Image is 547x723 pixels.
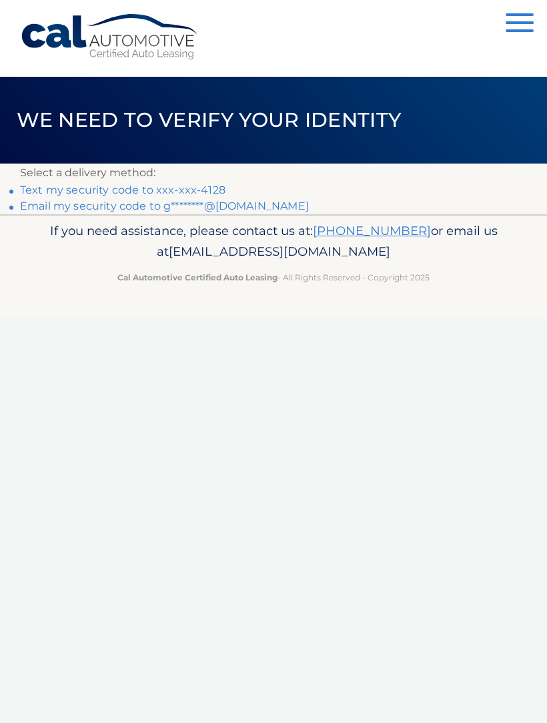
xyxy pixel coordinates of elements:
[313,223,431,238] a: [PHONE_NUMBER]
[20,200,309,212] a: Email my security code to g********@[DOMAIN_NAME]
[20,220,527,263] p: If you need assistance, please contact us at: or email us at
[20,270,527,284] p: - All Rights Reserved - Copyright 2025
[20,184,225,196] a: Text my security code to xxx-xxx-4128
[17,107,402,132] span: We need to verify your identity
[20,164,527,182] p: Select a delivery method:
[169,244,390,259] span: [EMAIL_ADDRESS][DOMAIN_NAME]
[506,13,534,35] button: Menu
[20,13,200,61] a: Cal Automotive
[117,272,278,282] strong: Cal Automotive Certified Auto Leasing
